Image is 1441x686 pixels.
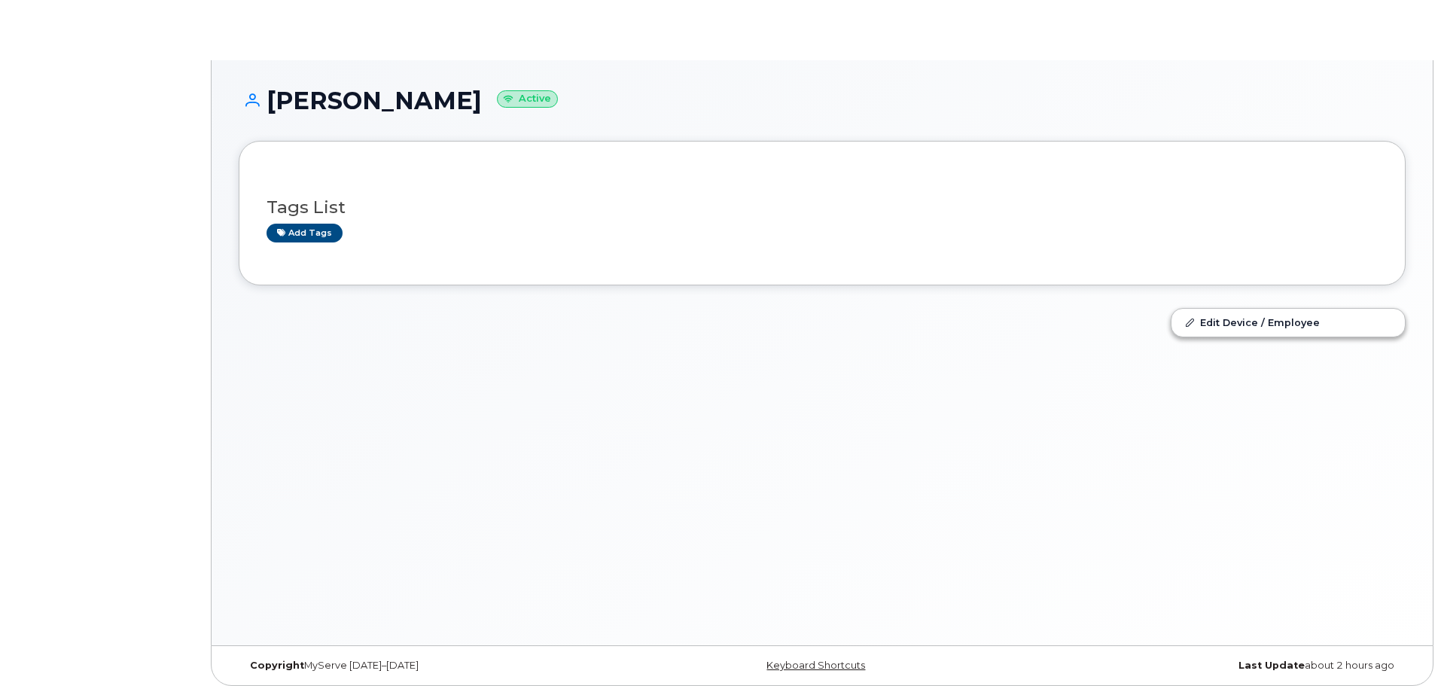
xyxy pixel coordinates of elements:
div: about 2 hours ago [1016,660,1406,672]
div: MyServe [DATE]–[DATE] [239,660,628,672]
a: Edit Device / Employee [1171,309,1405,336]
small: Active [497,90,558,108]
a: Keyboard Shortcuts [766,660,865,671]
a: Add tags [267,224,343,242]
strong: Last Update [1238,660,1305,671]
h1: [PERSON_NAME] [239,87,1406,114]
strong: Copyright [250,660,304,671]
h3: Tags List [267,198,1378,217]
